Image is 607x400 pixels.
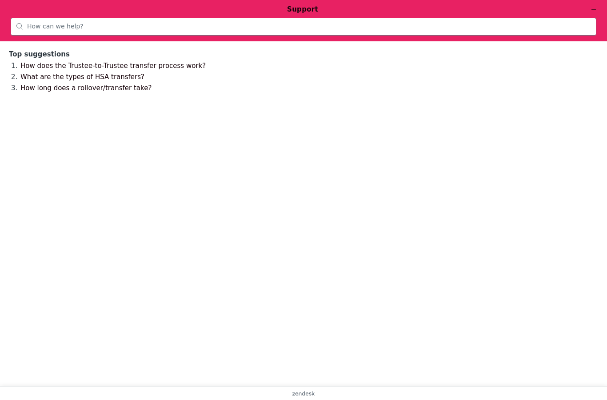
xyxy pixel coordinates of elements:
h1: Support [31,4,574,15]
h2: Top suggestions [9,50,598,58]
input: How can we help? [27,23,591,31]
svg: How can we help? [16,23,24,30]
a: What are the types of HSA transfers? [20,73,144,81]
a: How long does a rollover/transfer take? [20,84,152,92]
a: How does the Trustee-to-Trustee transfer process work? [20,62,206,70]
button: Minimize widget [587,4,601,16]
